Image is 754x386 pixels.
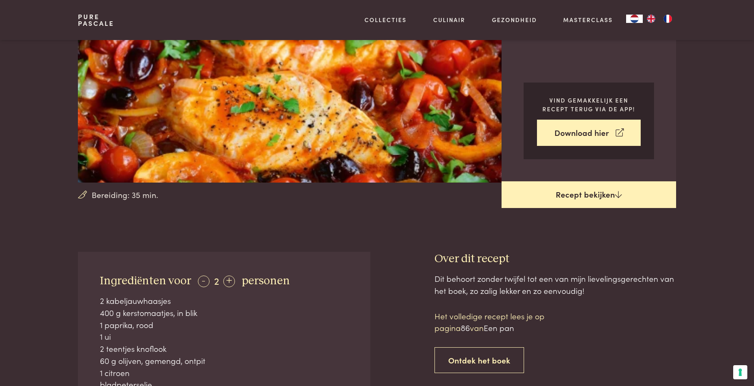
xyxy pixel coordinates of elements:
p: Vind gemakkelijk een recept terug via de app! [537,96,641,113]
div: 1 ui [100,331,348,343]
ul: Language list [643,15,676,23]
p: Het volledige recept lees je op pagina van [434,310,576,334]
a: Download hier [537,120,641,146]
div: - [198,276,210,287]
a: Recept bekijken [502,181,676,208]
h3: Over dit recept [434,252,676,266]
aside: Language selected: Nederlands [626,15,676,23]
div: + [223,276,235,287]
span: 2 [214,273,219,287]
div: Dit behoort zonder twijfel tot een van mijn lievelingsgerechten van het boek, zo zalig lekker en ... [434,273,676,296]
a: PurePascale [78,13,114,27]
span: Ingrediënten voor [100,275,191,287]
a: FR [659,15,676,23]
a: Masterclass [563,15,613,24]
div: 1 paprika, rood [100,319,348,331]
span: Een pan [484,322,514,333]
a: Gezondheid [492,15,537,24]
div: 2 teentjes knoflook [100,343,348,355]
a: Ontdek het boek [434,347,524,373]
span: Bereiding: 35 min. [92,189,158,201]
div: 1 citroen [100,367,348,379]
a: EN [643,15,659,23]
span: 86 [461,322,470,333]
div: Language [626,15,643,23]
a: Culinair [433,15,465,24]
div: 2 kabeljauwhaasjes [100,295,348,307]
div: 400 g kerstomaatjes, in blik [100,307,348,319]
a: NL [626,15,643,23]
button: Uw voorkeuren voor toestemming voor trackingtechnologieën [733,365,747,379]
div: 60 g olijven, gemengd, ontpit [100,355,348,367]
span: personen [242,275,290,287]
a: Collecties [365,15,407,24]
